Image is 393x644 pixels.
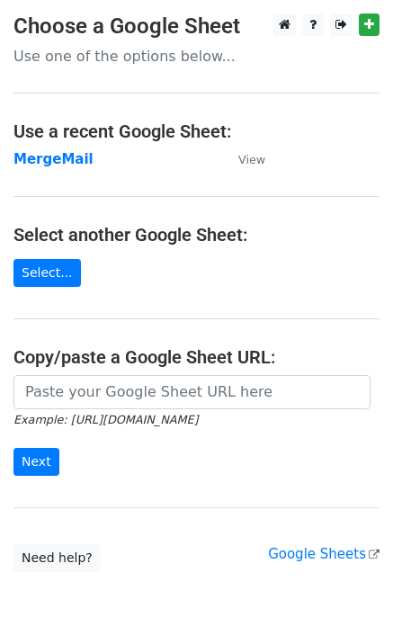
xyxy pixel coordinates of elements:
a: MergeMail [13,151,94,167]
h4: Use a recent Google Sheet: [13,121,380,142]
a: View [220,151,265,167]
a: Need help? [13,544,101,572]
p: Use one of the options below... [13,47,380,66]
a: Select... [13,259,81,287]
small: View [238,153,265,166]
small: Example: [URL][DOMAIN_NAME] [13,413,198,426]
h4: Select another Google Sheet: [13,224,380,246]
a: Google Sheets [268,546,380,562]
input: Paste your Google Sheet URL here [13,375,371,409]
input: Next [13,448,59,476]
h3: Choose a Google Sheet [13,13,380,40]
h4: Copy/paste a Google Sheet URL: [13,346,380,368]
